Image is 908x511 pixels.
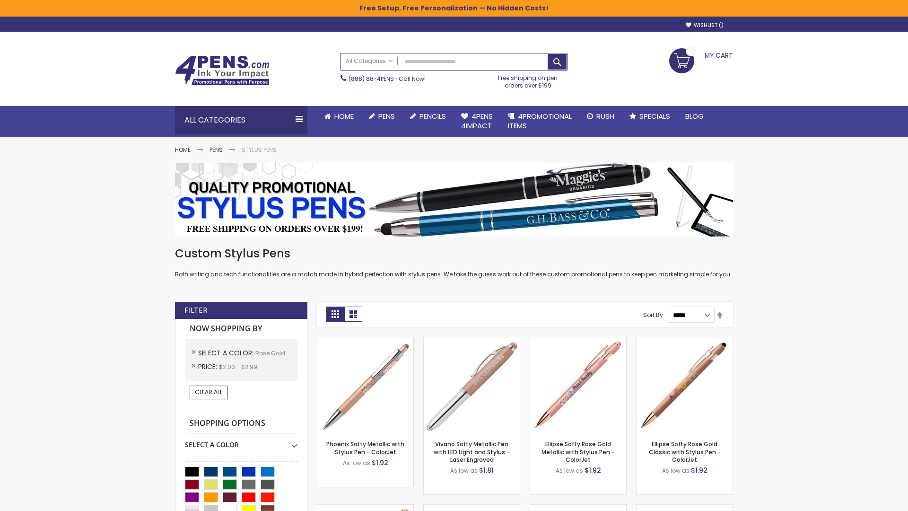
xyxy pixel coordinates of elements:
[541,440,615,463] a: Ellipse Softy Rose Gold Metallic with Stylus Pen - ColorJet
[372,458,388,467] span: $1.92
[585,466,601,475] span: $1.92
[419,111,446,121] span: Pencils
[190,386,227,399] a: Clear All
[691,466,707,475] span: $1.92
[402,106,454,127] a: Pencils
[185,414,297,434] strong: Shopping Options
[198,362,219,371] span: Price
[479,466,494,475] span: $1.81
[317,337,413,433] img: Phoenix Softy Metallic with Stylus Pen - ColorJet-Rose gold
[349,75,394,83] a: (888) 88-4PENS
[643,311,663,319] label: Sort By
[639,111,670,121] span: Specials
[424,337,520,433] img: Vivano Softy Metallic Pen with LED Light and Stylus - Laser Engraved-Rose Gold
[361,106,402,127] a: Pens
[637,337,733,345] a: Ellipse Softy Rose Gold Classic with Stylus Pen - ColorJet-Rose Gold
[424,337,520,345] a: Vivano Softy Metallic Pen with LED Light and Stylus - Laser Engraved-Rose Gold
[326,307,344,322] strong: Grid
[210,146,223,154] a: Pens
[434,440,510,463] a: Vivano Softy Metallic Pen with LED Light and Stylus - Laser Engraved
[349,75,426,83] span: - Call Now!
[175,163,733,237] img: Stylus Pens
[175,106,307,134] div: All Categories
[175,246,733,261] h1: Custom Stylus Pens
[334,111,354,121] span: Home
[378,111,395,121] span: Pens
[185,319,297,339] strong: Now Shopping by
[678,106,711,127] a: Blog
[219,363,257,371] span: $2.00 - $2.99
[326,440,404,456] a: Phoenix Softy Metallic with Stylus Pen - ColorJet
[317,106,361,127] a: Home
[175,146,191,154] a: Home
[556,467,583,475] span: As low as
[686,22,724,29] a: Wishlist
[662,467,690,475] span: As low as
[637,337,733,433] img: Ellipse Softy Rose Gold Classic with Stylus Pen - ColorJet-Rose Gold
[185,433,297,449] div: Select A Color
[489,70,568,89] div: Free shipping on pen orders over $199
[508,111,572,131] span: 4PROMOTIONAL ITEMS
[500,106,579,137] a: 4PROMOTIONALITEMS
[649,440,721,463] a: Ellipse Softy Rose Gold Classic with Stylus Pen - ColorJet
[450,467,478,475] span: As low as
[622,106,678,127] a: Specials
[530,337,626,433] img: Ellipse Softy Rose Gold Metallic with Stylus Pen - ColorJet-Rose Gold
[184,305,208,316] strong: Filter
[579,106,622,127] a: Rush
[341,53,398,69] a: All Categories
[461,111,493,131] span: 4Pens 4impact
[346,57,393,65] span: All Categories
[242,146,277,154] strong: Stylus Pens
[175,246,733,279] div: Both writing and tech functionalities are a match made in hybrid perfection with stylus pens. We ...
[530,337,626,345] a: Ellipse Softy Rose Gold Metallic with Stylus Pen - ColorJet-Rose Gold
[198,348,255,358] span: Select A Color
[454,106,500,137] a: 4Pens4impact
[343,459,370,467] span: As low as
[685,111,704,121] span: Blog
[255,349,285,357] span: Rose Gold
[317,337,413,345] a: Phoenix Softy Metallic with Stylus Pen - ColorJet-Rose gold
[195,388,222,396] span: Clear All
[596,111,614,121] span: Rush
[175,55,270,86] img: 4Pens Custom Pens and Promotional Products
